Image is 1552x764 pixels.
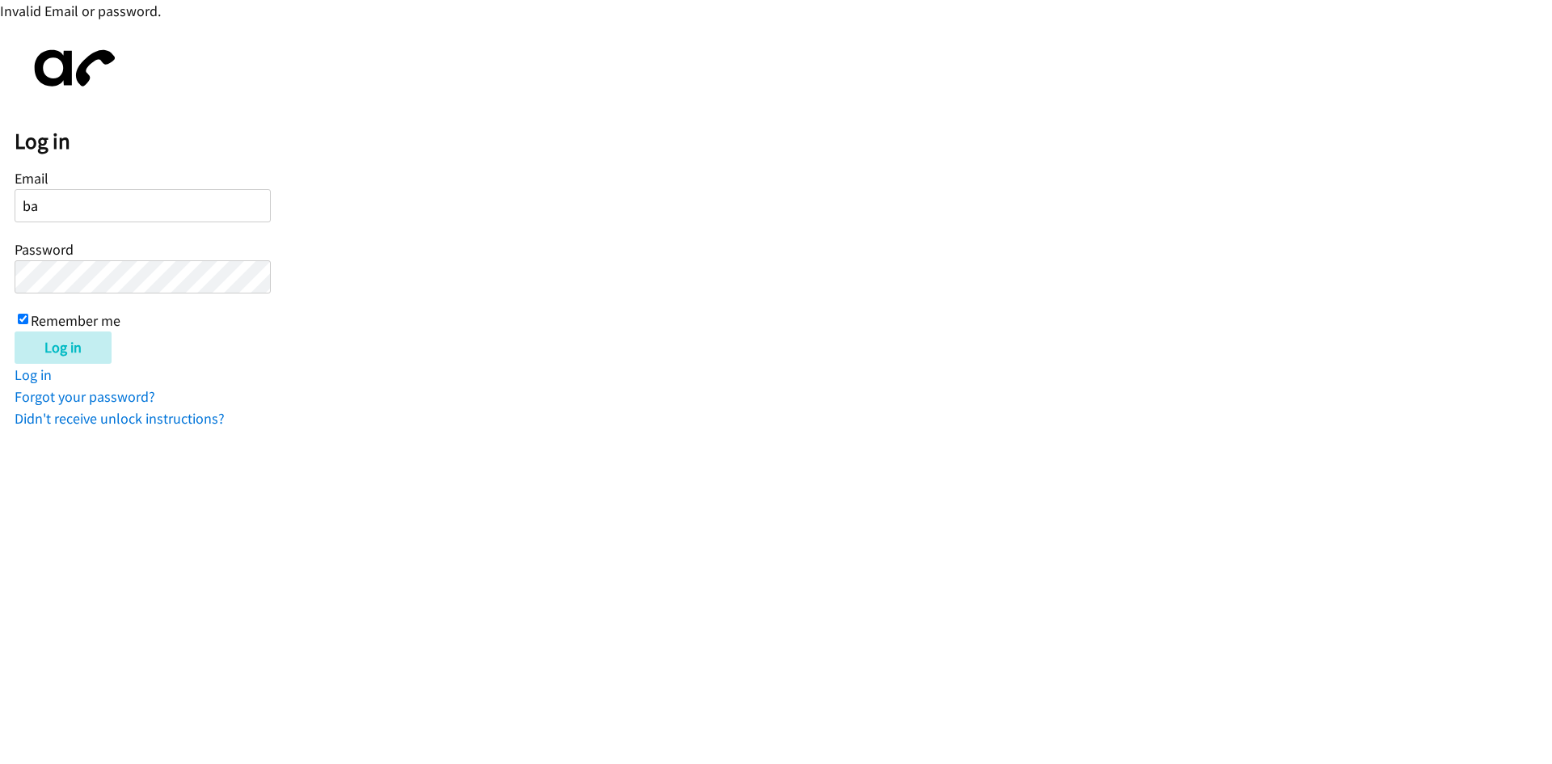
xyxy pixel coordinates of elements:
label: Password [15,240,74,259]
a: Forgot your password? [15,387,155,406]
a: Log in [15,365,52,384]
label: Email [15,169,48,188]
img: aphone-8a226864a2ddd6a5e75d1ebefc011f4aa8f32683c2d82f3fb0802fe031f96514.svg [15,36,128,100]
label: Remember me [31,311,120,330]
h2: Log in [15,128,1552,155]
a: Didn't receive unlock instructions? [15,409,225,428]
input: Log in [15,331,112,364]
